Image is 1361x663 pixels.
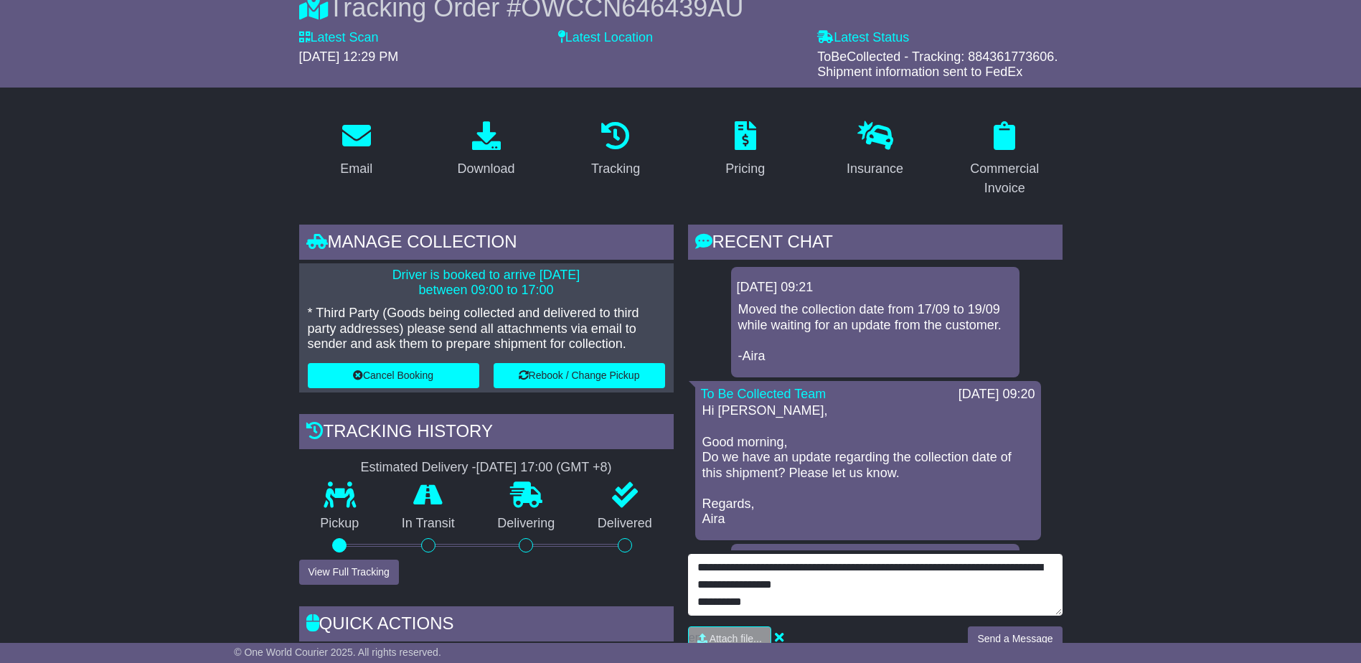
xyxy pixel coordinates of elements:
div: Estimated Delivery - [299,460,674,476]
span: ToBeCollected - Tracking: 884361773606. Shipment information sent to FedEx [817,50,1058,80]
div: Manage collection [299,225,674,263]
a: Pricing [716,116,774,184]
a: Commercial Invoice [947,116,1063,203]
div: RECENT CHAT [688,225,1063,263]
p: Hi [PERSON_NAME], Good morning, Do we have an update regarding the collection date of this shipme... [702,403,1034,527]
button: View Full Tracking [299,560,399,585]
div: [DATE] 09:21 [737,280,1014,296]
button: Send a Message [968,626,1062,652]
label: Latest Location [558,30,653,46]
p: Delivered [576,516,674,532]
div: Insurance [847,159,903,179]
label: Latest Status [817,30,909,46]
div: Pricing [725,159,765,179]
div: Tracking history [299,414,674,453]
p: Moved the collection date from 17/09 to 19/09 while waiting for an update from the customer. -Aira [738,302,1012,364]
p: Delivering [476,516,577,532]
div: Email [340,159,372,179]
div: Quick Actions [299,606,674,645]
button: Cancel Booking [308,363,479,388]
a: Email [331,116,382,184]
span: [DATE] 12:29 PM [299,50,399,64]
span: © One World Courier 2025. All rights reserved. [234,646,441,658]
div: [DATE] 17:00 (GMT +8) [476,460,612,476]
a: To Be Collected Team [701,387,827,401]
button: Rebook / Change Pickup [494,363,665,388]
div: [DATE] 09:20 [959,387,1035,403]
div: Commercial Invoice [956,159,1053,198]
p: Pickup [299,516,381,532]
label: Latest Scan [299,30,379,46]
p: Driver is booked to arrive [DATE] between 09:00 to 17:00 [308,268,665,298]
a: Insurance [837,116,913,184]
a: Tracking [582,116,649,184]
p: * Third Party (Goods being collected and delivered to third party addresses) please send all atta... [308,306,665,352]
div: Download [457,159,514,179]
a: Download [448,116,524,184]
p: In Transit [380,516,476,532]
div: Tracking [591,159,640,179]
